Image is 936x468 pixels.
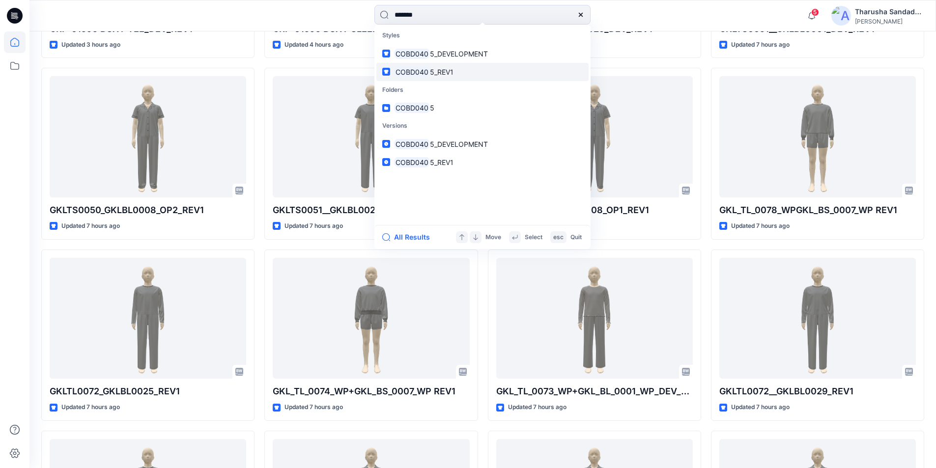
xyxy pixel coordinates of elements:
[731,40,790,50] p: Updated 7 hours ago
[719,385,916,398] p: GKLTL0072__GKLBL0029_REV1
[394,66,430,78] mark: COBD040
[719,258,916,379] a: GKLTL0072__GKLBL0029_REV1
[831,6,851,26] img: avatar
[376,99,589,117] a: COBD0405
[284,40,343,50] p: Updated 4 hours ago
[273,385,469,398] p: GKL_TL_0074_WP+GKL_BS_0007_WP REV1
[485,232,501,243] p: Move
[284,221,343,231] p: Updated 7 hours ago
[61,221,120,231] p: Updated 7 hours ago
[273,76,469,197] a: GKLTS0051__GKLBL0025_DEV_REV1
[50,76,246,197] a: GKLTS0050_GKLBL0008_OP2_REV1
[855,18,924,25] div: [PERSON_NAME]
[496,203,693,217] p: GKLTS0050_GKLBL0008_OP1_REV1
[394,138,430,150] mark: COBD040
[855,6,924,18] div: Tharusha Sandadeepa
[731,221,790,231] p: Updated 7 hours ago
[61,40,120,50] p: Updated 3 hours ago
[719,203,916,217] p: GKL_TL_0078_WPGKL_BS_0007_WP REV1
[50,203,246,217] p: GKLTS0050_GKLBL0008_OP2_REV1
[284,402,343,413] p: Updated 7 hours ago
[430,140,488,148] span: 5_DEVELOPMENT
[376,81,589,99] p: Folders
[430,68,454,76] span: 5_REV1
[394,48,430,59] mark: COBD040
[719,76,916,197] a: GKL_TL_0078_WPGKL_BS_0007_WP REV1
[273,203,469,217] p: GKLTS0051__GKLBL0025_DEV_REV1
[376,63,589,81] a: COBD0405_REV1
[430,158,454,166] span: 5_REV1
[382,231,436,243] button: All Results
[570,232,582,243] p: Quit
[496,385,693,398] p: GKL_TL_0073_WP+GKL_BL_0001_WP_DEV_REV2
[496,76,693,197] a: GKLTS0050_GKLBL0008_OP1_REV1
[376,153,589,171] a: COBD0405_REV1
[430,104,434,112] span: 5
[731,402,790,413] p: Updated 7 hours ago
[394,102,430,113] mark: COBD040
[430,50,488,58] span: 5_DEVELOPMENT
[496,258,693,379] a: GKL_TL_0073_WP+GKL_BL_0001_WP_DEV_REV2
[376,117,589,135] p: Versions
[394,157,430,168] mark: COBD040
[525,232,542,243] p: Select
[273,258,469,379] a: GKL_TL_0074_WP+GKL_BS_0007_WP REV1
[50,258,246,379] a: GKLTL0072_GKLBL0025_REV1
[376,135,589,153] a: COBD0405_DEVELOPMENT
[376,27,589,45] p: Styles
[61,402,120,413] p: Updated 7 hours ago
[376,45,589,63] a: COBD0405_DEVELOPMENT
[553,232,564,243] p: esc
[508,402,567,413] p: Updated 7 hours ago
[811,8,819,16] span: 5
[50,385,246,398] p: GKLTL0072_GKLBL0025_REV1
